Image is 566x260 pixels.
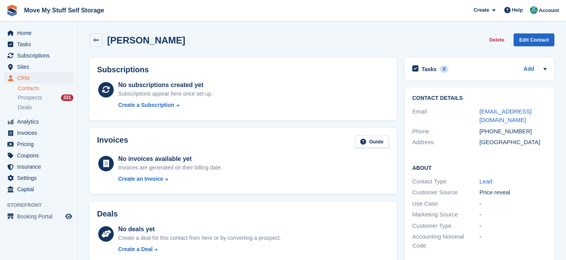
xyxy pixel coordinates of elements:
[412,199,479,208] div: Use Case
[4,28,73,38] a: menu
[412,177,479,186] div: Contact Type
[412,164,547,171] h2: About
[118,90,213,98] div: Subscriptions appear here once set up.
[479,188,547,197] div: Price reveal
[479,210,547,219] div: -
[64,212,73,221] a: Preview store
[17,161,64,172] span: Insurance
[17,150,64,161] span: Coupons
[4,50,73,61] a: menu
[97,136,128,148] h2: Invoices
[412,95,547,101] h2: Contact Details
[4,61,73,72] a: menu
[412,210,479,219] div: Marketing Source
[107,35,185,45] h2: [PERSON_NAME]
[118,175,222,183] a: Create an Invoice
[97,209,118,218] h2: Deals
[21,4,107,17] a: Move My Stuff Self Storage
[61,94,73,101] div: 331
[479,127,547,136] div: [PHONE_NUMBER]
[7,201,77,209] span: Storefront
[18,94,73,102] a: Prospects 331
[4,184,73,195] a: menu
[4,139,73,150] a: menu
[474,6,489,14] span: Create
[17,211,64,222] span: Booking Portal
[539,7,559,14] span: Account
[18,104,32,111] span: Deals
[412,232,479,250] div: Accounting Nominal Code
[514,33,554,46] a: Edit Contact
[479,232,547,250] div: -
[479,222,547,230] div: -
[479,178,492,185] a: Lead
[524,65,534,74] a: Add
[17,50,64,61] span: Subscriptions
[118,245,153,253] div: Create a Deal
[118,80,213,90] div: No subscriptions created yet
[6,5,18,16] img: stora-icon-8386f47178a22dfd0bd8f6a31ec36ba5ce8667c1dd55bd0f319d3a0aa187defe.svg
[118,101,174,109] div: Create a Subscription
[17,28,64,38] span: Home
[17,139,64,150] span: Pricing
[17,73,64,84] span: CRM
[17,127,64,138] span: Invoices
[97,65,389,74] h2: Subscriptions
[4,39,73,50] a: menu
[422,66,437,73] h2: Tasks
[4,173,73,183] a: menu
[118,245,281,253] a: Create a Deal
[118,101,213,109] a: Create a Subscription
[118,164,222,172] div: Invoices are generated on their billing date.
[479,199,547,208] div: -
[118,175,163,183] div: Create an Invoice
[17,61,64,72] span: Sites
[4,116,73,127] a: menu
[17,173,64,183] span: Settings
[479,138,547,147] div: [GEOGRAPHIC_DATA]
[4,211,73,222] a: menu
[355,136,389,148] a: Guide
[18,103,73,112] a: Deals
[440,66,449,73] div: 0
[412,107,479,125] div: Email
[530,6,538,14] img: Dan
[4,127,73,138] a: menu
[479,108,531,124] a: [EMAIL_ADDRESS][DOMAIN_NAME]
[118,234,281,242] div: Create a deal for this contact from here or by converting a prospect.
[18,85,73,92] a: Contacts
[412,138,479,147] div: Address
[17,39,64,50] span: Tasks
[17,116,64,127] span: Analytics
[412,188,479,197] div: Customer Source
[4,73,73,84] a: menu
[4,150,73,161] a: menu
[412,127,479,136] div: Phone
[118,154,222,164] div: No invoices available yet
[17,184,64,195] span: Capital
[118,225,281,234] div: No deals yet
[18,94,42,101] span: Prospects
[512,6,523,14] span: Help
[486,33,507,46] button: Delete
[4,161,73,172] a: menu
[412,222,479,230] div: Customer Type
